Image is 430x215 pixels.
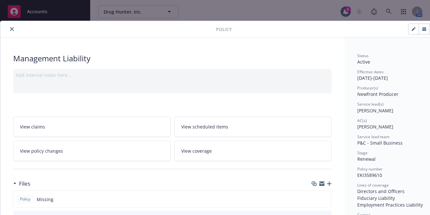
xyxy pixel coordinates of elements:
[13,53,332,64] div: Management Liability
[357,182,389,188] span: Lines of coverage
[357,195,429,201] div: Fiduciary Liability
[357,134,389,139] span: Service lead team
[357,124,393,130] span: [PERSON_NAME]
[181,148,212,154] span: View coverage
[13,117,171,137] a: View claims
[357,140,403,146] span: P&C - Small Business
[357,53,369,58] span: Status
[174,117,332,137] a: View scheduled items
[16,72,329,78] div: Add internal notes here...
[174,141,332,161] a: View coverage
[13,141,171,161] a: View policy changes
[20,148,63,154] span: View policy changes
[13,179,30,188] div: Files
[357,91,398,97] span: Newfront Producer
[357,69,384,75] span: Effective dates
[357,172,382,178] span: EKI3589610
[181,123,228,130] span: View scheduled items
[19,179,30,188] h3: Files
[357,69,429,81] div: [DATE] - [DATE]
[357,101,384,107] span: Service lead(s)
[216,26,232,33] span: Policy
[357,118,367,123] span: AC(s)
[357,59,370,65] span: Active
[357,188,429,195] div: Directors and Officers
[37,196,53,203] span: Missing
[19,196,32,202] span: Policy
[357,156,376,162] span: Renewal
[357,201,429,208] div: Employment Practices Liability
[357,166,383,172] span: Policy number
[357,107,393,114] span: [PERSON_NAME]
[8,25,16,33] button: close
[20,123,45,130] span: View claims
[357,85,378,91] span: Producer(s)
[357,150,368,156] span: Stage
